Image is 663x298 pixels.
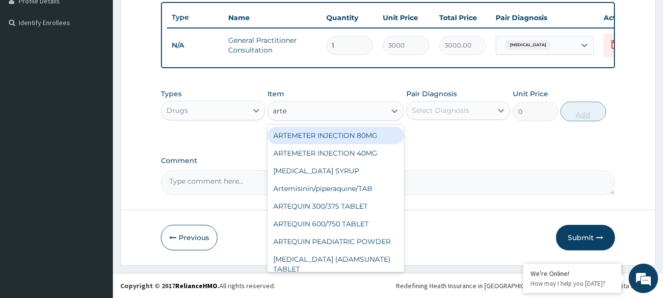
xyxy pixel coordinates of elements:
div: ARTEQUIN PEADIATRIC POWDER [267,233,404,250]
div: Drugs [166,106,188,115]
label: Types [161,90,182,98]
textarea: Type your message and hit 'Enter' [5,196,187,230]
strong: Copyright © 2017 . [120,281,219,290]
span: We're online! [57,87,135,187]
div: ARTEMETER INJECTION 40MG [267,144,404,162]
div: [MEDICAL_DATA] (ADAMSUNATE) TABLET [267,250,404,278]
label: Item [267,89,284,99]
div: ARTEQUIN 300/375 TABLET [267,197,404,215]
div: We're Online! [530,269,614,278]
th: Actions [599,8,648,27]
label: Comment [161,157,615,165]
th: Quantity [321,8,378,27]
div: Select Diagnosis [412,106,469,115]
div: Minimize live chat window [161,5,185,28]
button: Submit [556,225,615,250]
img: d_794563401_company_1708531726252_794563401 [18,49,40,74]
p: How may I help you today? [530,279,614,288]
td: General Practitioner Consultation [223,30,321,60]
label: Unit Price [513,89,548,99]
th: Total Price [434,8,491,27]
div: ARTEQUIN 600/750 TABLET [267,215,404,233]
th: Name [223,8,321,27]
th: Type [167,8,223,27]
div: Redefining Heath Insurance in [GEOGRAPHIC_DATA] using Telemedicine and Data Science! [396,281,656,291]
span: [MEDICAL_DATA] [505,40,551,50]
div: Chat with us now [51,55,165,68]
footer: All rights reserved. [113,273,663,298]
div: Artemisinin/piperaquine/TAB [267,180,404,197]
button: Previous [161,225,217,250]
button: Add [560,102,606,121]
div: [MEDICAL_DATA] SYRUP [267,162,404,180]
label: Pair Diagnosis [406,89,457,99]
td: N/A [167,36,223,54]
div: ARTEMETER INJECTION 80MG [267,127,404,144]
a: RelianceHMO [175,281,217,290]
th: Unit Price [378,8,434,27]
th: Pair Diagnosis [491,8,599,27]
